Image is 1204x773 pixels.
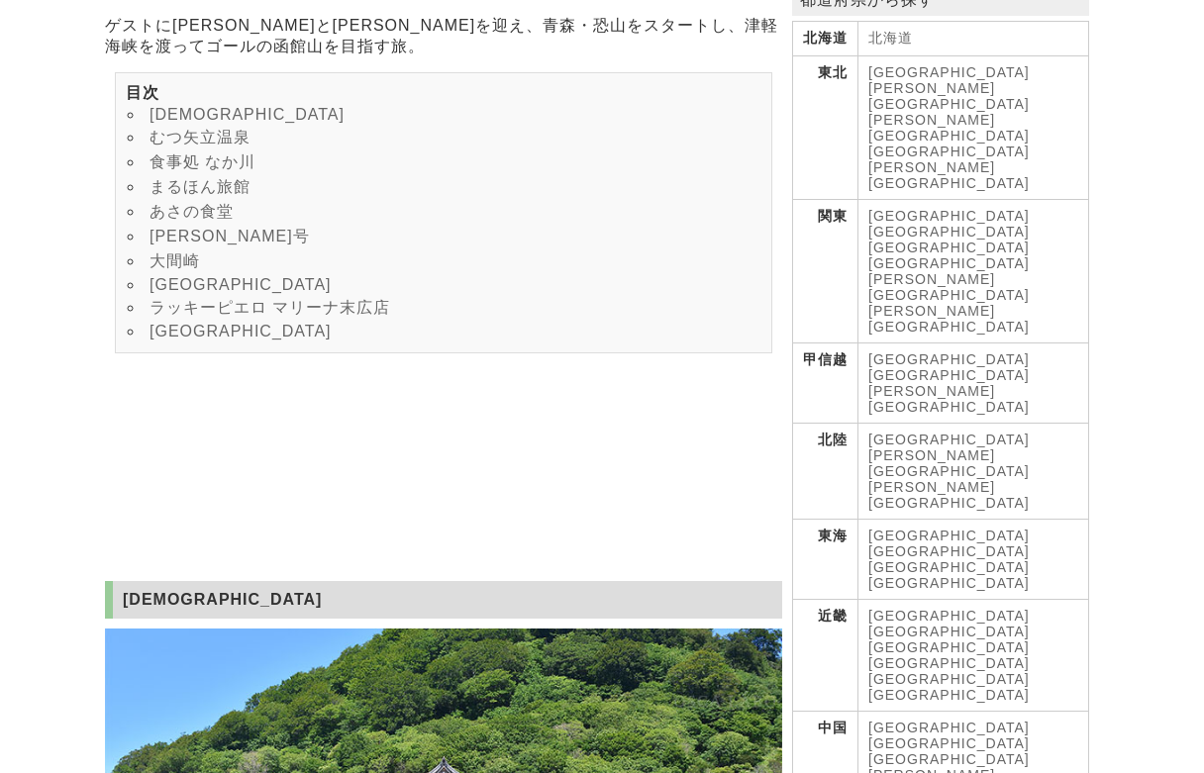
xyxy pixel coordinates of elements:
[868,30,913,46] a: 北海道
[868,543,1030,559] a: [GEOGRAPHIC_DATA]
[868,528,1030,543] a: [GEOGRAPHIC_DATA]
[868,608,1030,624] a: [GEOGRAPHIC_DATA]
[868,687,1030,703] a: [GEOGRAPHIC_DATA]
[868,319,1030,335] a: [GEOGRAPHIC_DATA]
[868,112,1030,144] a: [PERSON_NAME][GEOGRAPHIC_DATA]
[150,299,390,316] a: ラッキーピエロ マリーナ末広店
[868,432,1030,447] a: [GEOGRAPHIC_DATA]
[793,520,858,600] th: 東海
[868,735,1030,751] a: [GEOGRAPHIC_DATA]
[150,228,310,244] a: [PERSON_NAME]号
[793,56,858,200] th: 東北
[868,479,1030,511] a: [PERSON_NAME][GEOGRAPHIC_DATA]
[868,271,1030,303] a: [PERSON_NAME][GEOGRAPHIC_DATA]
[793,200,858,343] th: 関東
[868,655,1030,671] a: [GEOGRAPHIC_DATA]
[868,255,1030,271] a: [GEOGRAPHIC_DATA]
[868,351,1030,367] a: [GEOGRAPHIC_DATA]
[793,424,858,520] th: 北陸
[868,144,1030,159] a: [GEOGRAPHIC_DATA]
[868,559,1030,575] a: [GEOGRAPHIC_DATA]
[868,64,1030,80] a: [GEOGRAPHIC_DATA]
[793,600,858,712] th: 近畿
[150,203,234,220] a: あさの食堂
[868,367,1030,383] a: [GEOGRAPHIC_DATA]
[150,276,332,293] a: [GEOGRAPHIC_DATA]
[150,153,255,170] a: 食事処 なか川
[868,639,1030,655] a: [GEOGRAPHIC_DATA]
[105,16,782,57] p: ゲストに[PERSON_NAME]と[PERSON_NAME]を迎え、青森・恐山をスタートし、津軽海峡を渡ってゴールの函館山を目指す旅。
[150,129,251,145] a: むつ矢立温泉
[868,224,1030,240] a: [GEOGRAPHIC_DATA]
[150,106,345,123] a: [DEMOGRAPHIC_DATA]
[868,208,1030,224] a: [GEOGRAPHIC_DATA]
[793,22,858,56] th: 北海道
[868,240,1030,255] a: [GEOGRAPHIC_DATA]
[868,447,1030,479] a: [PERSON_NAME][GEOGRAPHIC_DATA]
[868,575,1030,591] a: [GEOGRAPHIC_DATA]
[868,624,1030,639] a: [GEOGRAPHIC_DATA]
[793,343,858,424] th: 甲信越
[868,671,1030,687] a: [GEOGRAPHIC_DATA]
[105,581,782,619] h2: [DEMOGRAPHIC_DATA]
[868,751,1030,767] a: [GEOGRAPHIC_DATA]
[868,383,1030,415] a: [PERSON_NAME][GEOGRAPHIC_DATA]
[868,80,1030,112] a: [PERSON_NAME][GEOGRAPHIC_DATA]
[868,303,995,319] a: [PERSON_NAME]
[868,720,1030,735] a: [GEOGRAPHIC_DATA]
[150,323,332,339] a: [GEOGRAPHIC_DATA]
[868,159,1030,191] a: [PERSON_NAME][GEOGRAPHIC_DATA]
[150,178,251,195] a: まるほん旅館
[150,252,200,269] a: 大間崎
